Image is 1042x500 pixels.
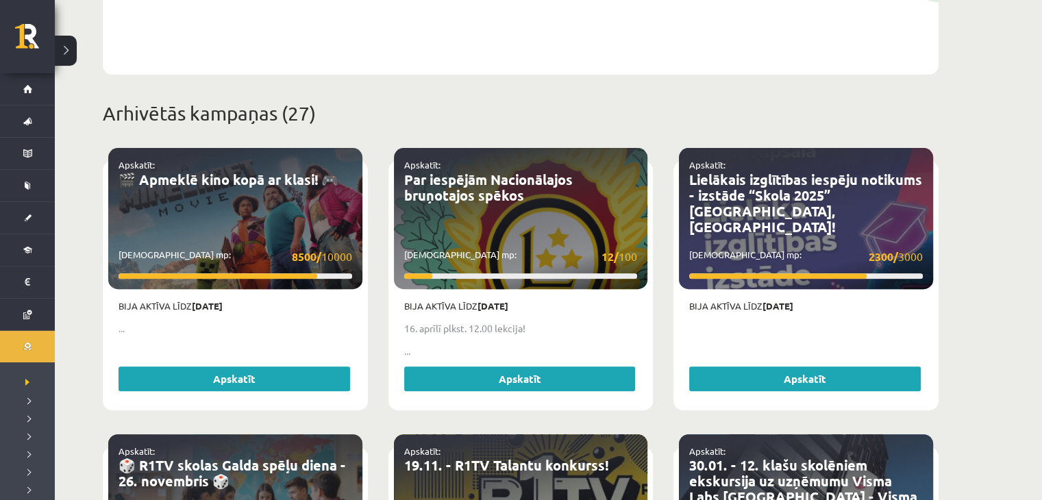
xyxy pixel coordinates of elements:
strong: 16. aprīlī plkst. 12.00 lekcija! [404,322,525,334]
a: Par iespējām Nacionālajos bruņotajos spēkos [404,171,573,204]
a: Rīgas 1. Tālmācības vidusskola [15,24,55,58]
a: 🎲 R1TV skolas Galda spēļu diena - 26. novembris 🎲 [119,456,346,490]
strong: 8500/ [292,249,321,264]
span: 100 [601,248,637,265]
a: 🎬 Apmeklē kino kopā ar klasi! 🎮 [119,171,338,188]
a: Apskatīt: [404,159,441,171]
strong: [DATE] [762,300,793,312]
p: ... [119,321,352,336]
strong: [DATE] [477,300,508,312]
a: Apskatīt: [689,159,725,171]
a: 19.11. - R1TV Talantu konkurss! [404,456,608,474]
p: Bija aktīva līdz [689,299,923,313]
span: 3000 [869,248,923,265]
p: Bija aktīva līdz [119,299,352,313]
a: Apskatīt: [119,445,155,457]
span: 10000 [292,248,352,265]
p: Arhivētās kampaņas (27) [103,99,939,128]
a: Apskatīt: [119,159,155,171]
a: Lielākais izglītības iespēju notikums - izstāde “Skola 2025” [GEOGRAPHIC_DATA], [GEOGRAPHIC_DATA]! [689,171,922,236]
p: [DEMOGRAPHIC_DATA] mp: [119,248,352,265]
strong: 2300/ [869,249,898,264]
p: [DEMOGRAPHIC_DATA] mp: [689,248,923,265]
p: ... [404,344,638,358]
a: Apskatīt [689,366,921,391]
a: Apskatīt [404,366,636,391]
p: [DEMOGRAPHIC_DATA] mp: [404,248,638,265]
a: Apskatīt: [689,445,725,457]
a: Apskatīt [119,366,350,391]
a: Apskatīt: [404,445,441,457]
strong: [DATE] [192,300,223,312]
strong: 12/ [601,249,619,264]
p: Bija aktīva līdz [404,299,638,313]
